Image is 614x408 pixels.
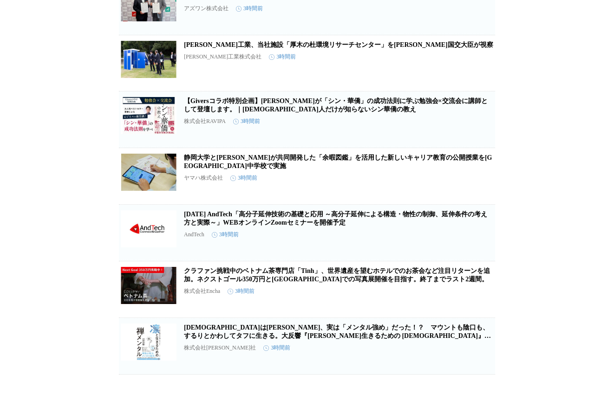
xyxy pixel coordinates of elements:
time: 3時間前 [269,53,296,61]
p: 株式会社Encha [184,287,220,295]
a: [DATE] AndTech「高分子延伸技術の基礎と応用 ～高分子延伸による構造・物性の制御、延伸条件の考え方と実際～」WEBオンラインZoomセミナーを開催予定 [184,211,487,226]
img: 静岡大学とヤマハが共同開発した「余暇図鑑」を活用した新しいキャリア教育の公開授業を中央区立佃中学校で実施 [121,154,176,191]
img: クラファン挑戦中のベトナム茶専門店「Tinh」、世界遺産を望むホテルでのお茶会など注目リターンを追加。ネクストゴール350万円とベトナムでの写真展開催を目指す。終了までラスト2週間。 [121,267,176,304]
a: [PERSON_NAME]工業、当社施設「厚木の杜環境リサーチセンター」を[PERSON_NAME]国交大臣が視察 [184,41,493,48]
p: AndTech [184,231,204,238]
p: 株式会社RAVIPA [184,117,226,125]
time: 3時間前 [236,5,263,13]
img: 11月20日(木) AndTech「高分子延伸技術の基礎と応用 ～高分子延伸による構造・物性の制御、延伸条件の考え方と実際～」WEBオンラインZoomセミナーを開催予定 [121,210,176,247]
img: 【Giversコラボ特別企画】新井亨が「シン・華僑」の成功法則に学ぶ勉強会×交流会に講師として登壇します。｜日本人だけが知らないシン華僑の教え [121,97,176,134]
a: [DEMOGRAPHIC_DATA]は[PERSON_NAME]、実は「メンタル強め」だった！？ マウントも陰口も、するりとかわしてタフに生きる。大反響『[PERSON_NAME]生きるための ... [184,324,491,348]
a: 静岡大学と[PERSON_NAME]が共同開発した「余暇図鑑」を活用した新しいキャリア教育の公開授業を[GEOGRAPHIC_DATA]中学校で実施 [184,154,492,169]
time: 3時間前 [212,231,239,239]
p: 株式会社[PERSON_NAME]社 [184,344,256,352]
p: [PERSON_NAME]工業株式会社 [184,53,261,61]
time: 3時間前 [230,174,257,182]
a: 【Giversコラボ特別企画】[PERSON_NAME]が「シン・華僑」の成功法則に学ぶ勉強会×交流会に講師として登壇します。｜[DEMOGRAPHIC_DATA]人だけが知らないシン華僑の教え [184,97,488,113]
img: 禅僧はみな、実は「メンタル強め」だった！？ マウントも陰口も、するりとかわしてタフに生きる。大反響『凛と生きるための 禅メンタル』、止まらぬ共鳴の声で６刷・累計24,000部突破！！ [121,324,176,361]
time: 3時間前 [263,344,290,352]
p: アズワン株式会社 [184,5,229,13]
time: 3時間前 [233,117,260,125]
a: クラファン挑戦中のベトナム茶専門店「Tinh」、世界遺産を望むホテルでのお茶会など注目リターンを追加。ネクストゴール350万円と[GEOGRAPHIC_DATA]での写真展開催を目指す。終了まで... [184,267,490,283]
p: ヤマハ株式会社 [184,174,223,182]
img: 管清工業、当社施設「厚木の杜環境リサーチセンター」を中野国交大臣が視察 [121,41,176,78]
time: 3時間前 [228,287,255,295]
